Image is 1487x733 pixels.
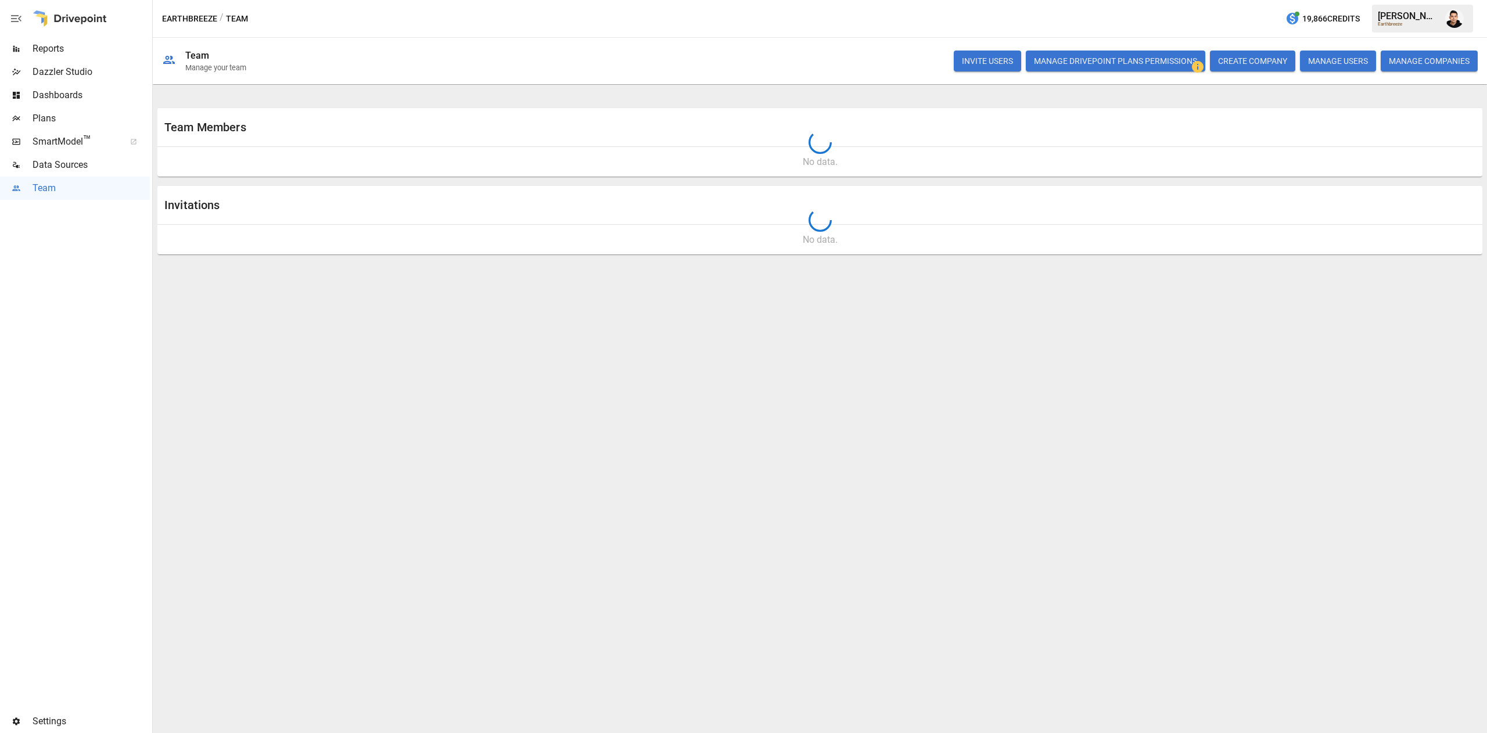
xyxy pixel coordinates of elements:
[185,50,210,61] div: Team
[33,88,150,102] span: Dashboards
[1281,8,1364,30] button: 19,866Credits
[1210,51,1295,71] button: CREATE COMPANY
[954,51,1021,71] button: INVITE USERS
[1378,21,1438,27] div: Earthbreeze
[162,12,217,26] button: Earthbreeze
[1300,51,1376,71] button: MANAGE USERS
[1438,2,1471,35] button: Francisco Sanchez
[1445,9,1464,28] img: Francisco Sanchez
[1381,51,1478,71] button: MANAGE COMPANIES
[33,181,150,195] span: Team
[185,63,246,72] div: Manage your team
[1302,12,1360,26] span: 19,866 Credits
[33,158,150,172] span: Data Sources
[33,714,150,728] span: Settings
[1026,51,1205,71] button: Manage Drivepoint Plans Permissions
[33,135,117,149] span: SmartModel
[83,133,91,148] span: ™
[1378,10,1438,21] div: [PERSON_NAME]
[33,42,150,56] span: Reports
[220,12,224,26] div: /
[33,112,150,125] span: Plans
[33,65,150,79] span: Dazzler Studio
